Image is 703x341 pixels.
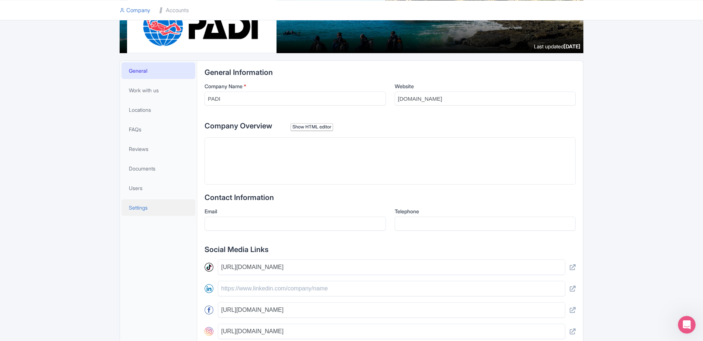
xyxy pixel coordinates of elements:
[55,3,95,16] h1: Messages
[678,316,696,334] iframe: Intercom live chat
[121,121,195,138] a: FAQs
[17,139,131,146] span: Messages from the team will be shown here
[129,204,148,211] span: Settings
[218,259,565,275] input: https://www.tiktok.com/company_name
[121,82,195,99] a: Work with us
[129,184,143,192] span: Users
[218,281,565,296] input: https://www.linkedin.com/company/name
[121,101,195,118] a: Locations
[291,123,333,131] div: Show HTML editor
[205,284,213,293] img: linkedin-round-01-4bc9326eb20f8e88ec4be7e8773b84b7.svg
[534,42,580,50] div: Last updated
[205,121,272,130] span: Company Overview
[129,86,159,94] span: Work with us
[205,327,213,336] img: instagram-round-01-d873700d03cfe9216e9fb2676c2aa726.svg
[129,165,155,172] span: Documents
[129,125,141,133] span: FAQs
[121,180,195,196] a: Users
[218,302,565,318] input: https://www.facebook.com/company_name
[205,193,576,201] h2: Contact Information
[34,208,114,223] button: Send us a message
[205,306,213,314] img: facebook-round-01-50ddc191f871d4ecdbe8252d2011563a.svg
[74,230,148,260] button: Messages
[49,123,99,131] h2: No messages
[564,43,580,49] span: [DATE]
[121,199,195,216] a: Settings
[129,145,148,153] span: Reviews
[130,3,143,16] div: Close
[205,263,213,272] img: tiktok-round-01-ca200c7ba8d03f2cade56905edf8567d.svg
[205,68,576,76] h2: General Information
[205,245,576,254] h2: Social Media Links
[205,208,217,214] span: Email
[121,62,195,79] a: General
[121,160,195,177] a: Documents
[29,249,44,254] span: Home
[121,141,195,157] a: Reviews
[218,324,565,339] input: https://www.instagram.com/company_name
[205,83,243,89] span: Company Name
[96,249,125,254] span: Messages
[129,106,151,114] span: Locations
[395,208,419,214] span: Telephone
[129,67,147,75] span: General
[395,83,414,89] span: Website
[142,6,261,47] img: ghlacltlqpxhbglvw27b.png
